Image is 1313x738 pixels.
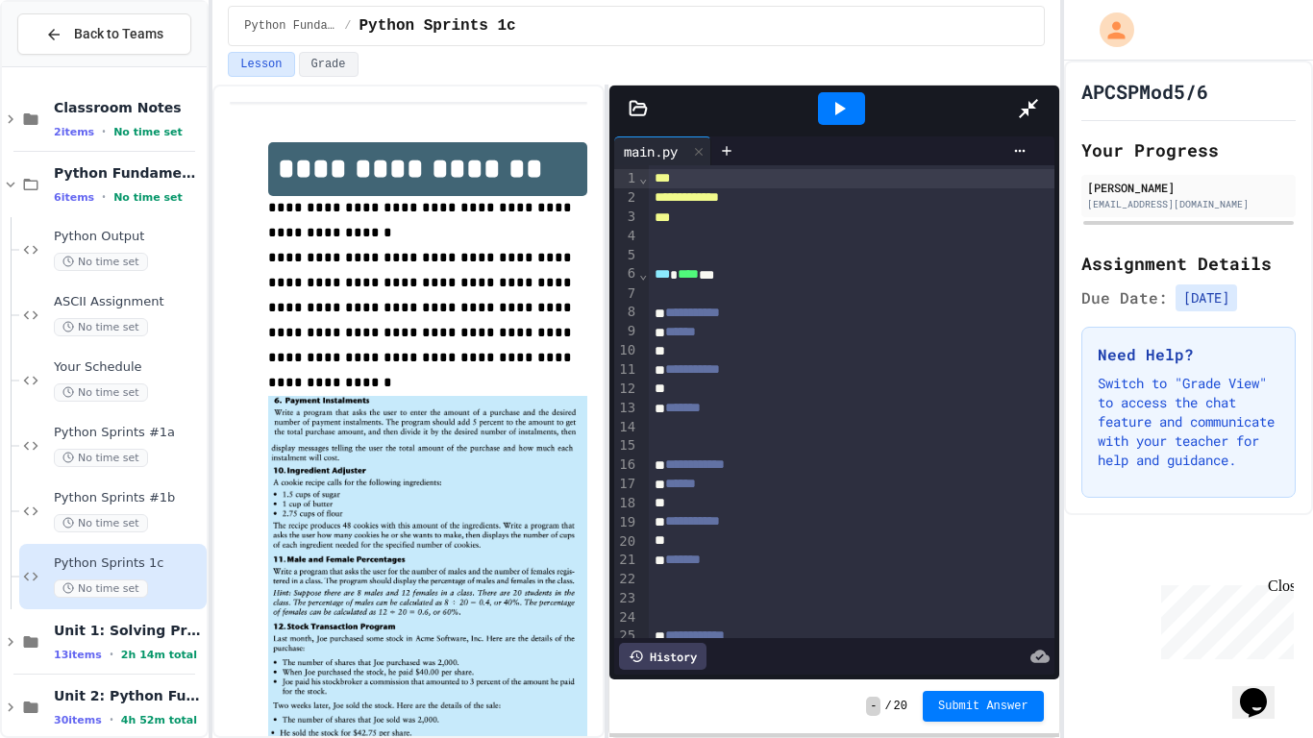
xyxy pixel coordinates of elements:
[1081,78,1208,105] h1: APCSPMod5/6
[614,264,638,283] div: 6
[614,570,638,589] div: 22
[614,399,638,418] div: 13
[54,687,203,704] span: Unit 2: Python Fundamentals
[359,14,515,37] span: Python Sprints 1c
[884,699,891,714] span: /
[8,8,133,122] div: Chat with us now!Close
[244,18,336,34] span: Python Fundamentals
[121,649,197,661] span: 2h 14m total
[614,169,638,188] div: 1
[54,318,148,336] span: No time set
[54,579,148,598] span: No time set
[638,170,648,185] span: Fold line
[121,714,197,726] span: 4h 52m total
[54,514,148,532] span: No time set
[113,191,183,204] span: No time set
[614,589,638,608] div: 23
[938,699,1028,714] span: Submit Answer
[614,322,638,341] div: 9
[1079,8,1139,52] div: My Account
[54,164,203,182] span: Python Fundamentals
[614,208,638,227] div: 3
[614,608,638,627] div: 24
[923,691,1044,722] button: Submit Answer
[614,380,638,399] div: 12
[614,136,711,165] div: main.py
[1153,578,1294,659] iframe: chat widget
[54,622,203,639] span: Unit 1: Solving Problems in Computer Science
[102,189,106,205] span: •
[614,188,638,208] div: 2
[1081,136,1296,163] h2: Your Progress
[228,52,294,77] button: Lesson
[299,52,359,77] button: Grade
[54,714,102,726] span: 30 items
[614,303,638,322] div: 8
[614,494,638,513] div: 18
[110,712,113,727] span: •
[54,425,203,441] span: Python Sprints #1a
[54,126,94,138] span: 2 items
[614,627,638,646] div: 25
[614,141,687,161] div: main.py
[54,649,102,661] span: 13 items
[54,191,94,204] span: 6 items
[344,18,351,34] span: /
[113,126,183,138] span: No time set
[54,294,203,310] span: ASCII Assignment
[54,449,148,467] span: No time set
[1176,284,1237,311] span: [DATE]
[614,284,638,304] div: 7
[74,24,163,44] span: Back to Teams
[619,643,706,670] div: History
[54,99,203,116] span: Classroom Notes
[1087,197,1290,211] div: [EMAIL_ADDRESS][DOMAIN_NAME]
[54,383,148,402] span: No time set
[102,124,106,139] span: •
[614,227,638,246] div: 4
[614,246,638,265] div: 5
[614,341,638,360] div: 10
[1081,286,1168,309] span: Due Date:
[614,532,638,552] div: 20
[614,475,638,494] div: 17
[54,490,203,506] span: Python Sprints #1b
[1098,374,1279,470] p: Switch to "Grade View" to access the chat feature and communicate with your teacher for help and ...
[1087,179,1290,196] div: [PERSON_NAME]
[614,360,638,380] div: 11
[894,699,907,714] span: 20
[54,229,203,245] span: Python Output
[638,266,648,282] span: Fold line
[54,555,203,572] span: Python Sprints 1c
[614,513,638,532] div: 19
[1098,343,1279,366] h3: Need Help?
[614,551,638,570] div: 21
[614,418,638,437] div: 14
[54,253,148,271] span: No time set
[110,647,113,662] span: •
[17,13,191,55] button: Back to Teams
[1232,661,1294,719] iframe: chat widget
[866,697,880,716] span: -
[54,359,203,376] span: Your Schedule
[614,455,638,475] div: 16
[1081,250,1296,277] h2: Assignment Details
[614,436,638,455] div: 15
